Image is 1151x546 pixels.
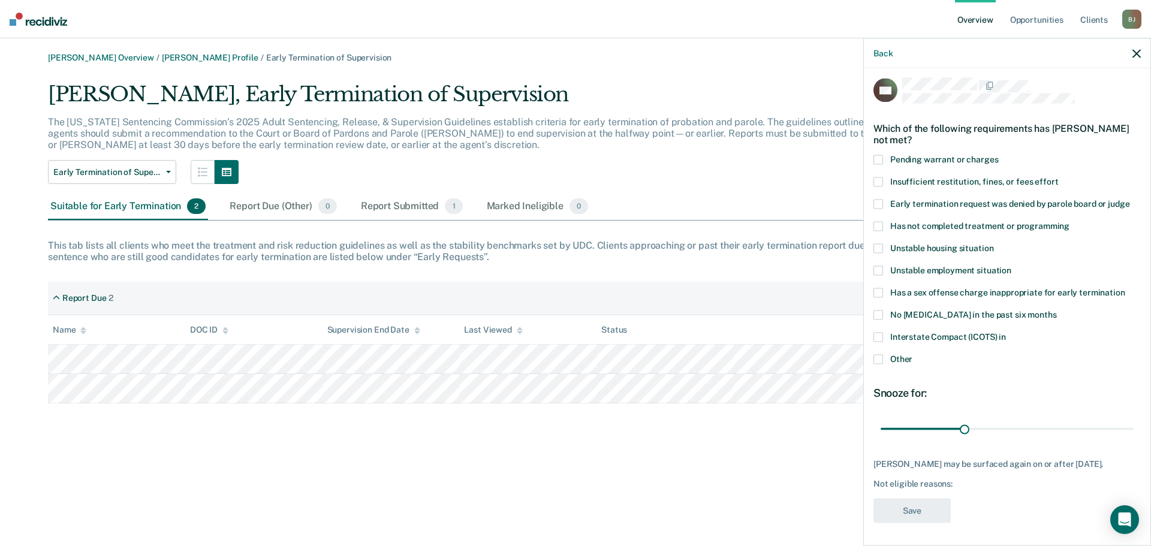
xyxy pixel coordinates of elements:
div: Open Intercom Messenger [1110,505,1139,534]
div: Marked Ineligible [484,194,591,220]
a: [PERSON_NAME] Profile [162,53,258,62]
div: Report Submitted [358,194,465,220]
p: The [US_STATE] Sentencing Commission’s 2025 Adult Sentencing, Release, & Supervision Guidelines e... [48,116,901,150]
div: Which of the following requirements has [PERSON_NAME] not met? [873,113,1141,155]
span: Interstate Compact (ICOTS) in [890,331,1006,341]
span: Unstable housing situation [890,243,993,252]
button: Back [873,48,893,58]
span: 0 [318,198,337,214]
div: Suitable for Early Termination [48,194,208,220]
div: 2 [109,293,113,303]
span: / [154,53,162,62]
span: No [MEDICAL_DATA] in the past six months [890,309,1056,319]
div: Snooze for: [873,386,1141,399]
div: Not eligible reasons: [873,479,1141,489]
div: Status [601,325,627,335]
div: DOC ID [190,325,228,335]
span: / [258,53,266,62]
span: Early Termination of Supervision [53,167,161,177]
div: B J [1122,10,1141,29]
div: Report Due [62,293,107,303]
span: 2 [187,198,206,214]
button: Save [873,498,951,523]
span: Has not completed treatment or programming [890,221,1069,230]
span: Pending warrant or charges [890,154,998,164]
span: Other [890,354,912,363]
a: [PERSON_NAME] Overview [48,53,154,62]
span: Insufficient restitution, fines, or fees effort [890,176,1058,186]
div: Name [53,325,86,335]
span: Early termination request was denied by parole board or judge [890,198,1129,208]
div: Report Due (Other) [227,194,339,220]
div: This tab lists all clients who meet the treatment and risk reduction guidelines as well as the st... [48,240,1103,263]
div: Supervision End Date [327,325,420,335]
span: 0 [570,198,588,214]
div: [PERSON_NAME] may be surfaced again on or after [DATE]. [873,458,1141,469]
span: 1 [445,198,462,214]
span: Early Termination of Supervision [266,53,392,62]
img: Recidiviz [10,13,67,26]
span: Has a sex offense charge inappropriate for early termination [890,287,1125,297]
div: Last Viewed [464,325,522,335]
span: Unstable employment situation [890,265,1011,274]
div: [PERSON_NAME], Early Termination of Supervision [48,82,911,116]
